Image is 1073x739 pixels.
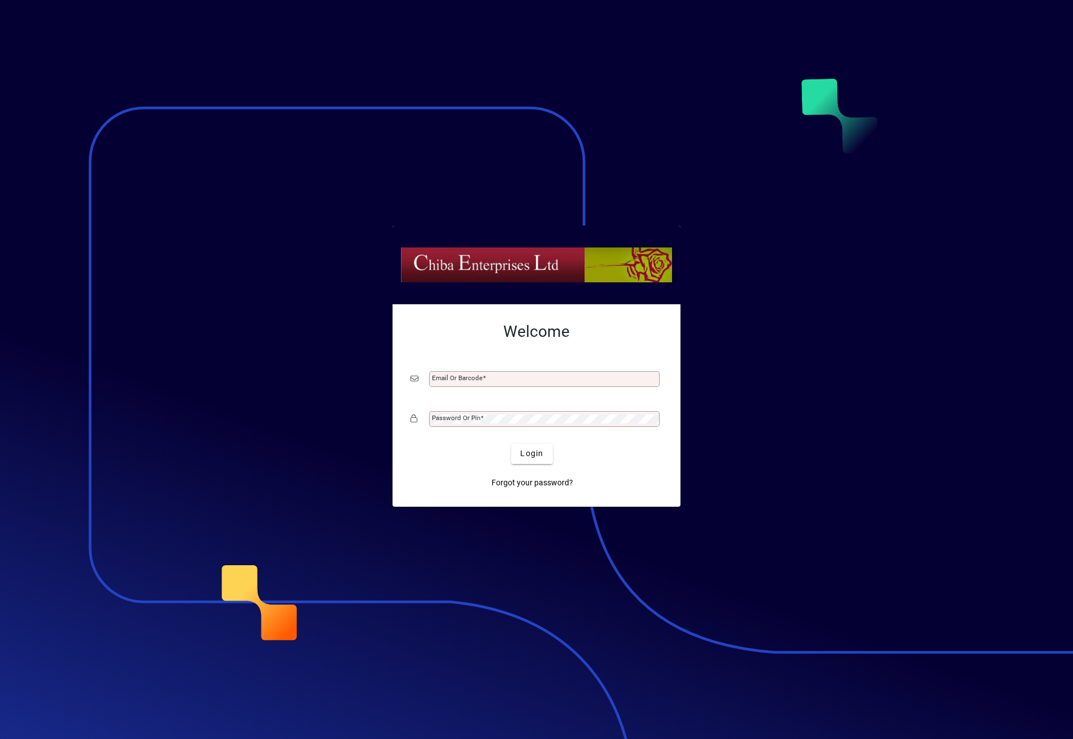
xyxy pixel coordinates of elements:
[520,448,543,459] span: Login
[411,322,662,341] h2: Welcome
[432,374,483,382] mat-label: Email or Barcode
[432,414,480,422] mat-label: Password or Pin
[492,477,573,489] span: Forgot your password?
[487,473,578,493] a: Forgot your password?
[511,444,552,464] button: Login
